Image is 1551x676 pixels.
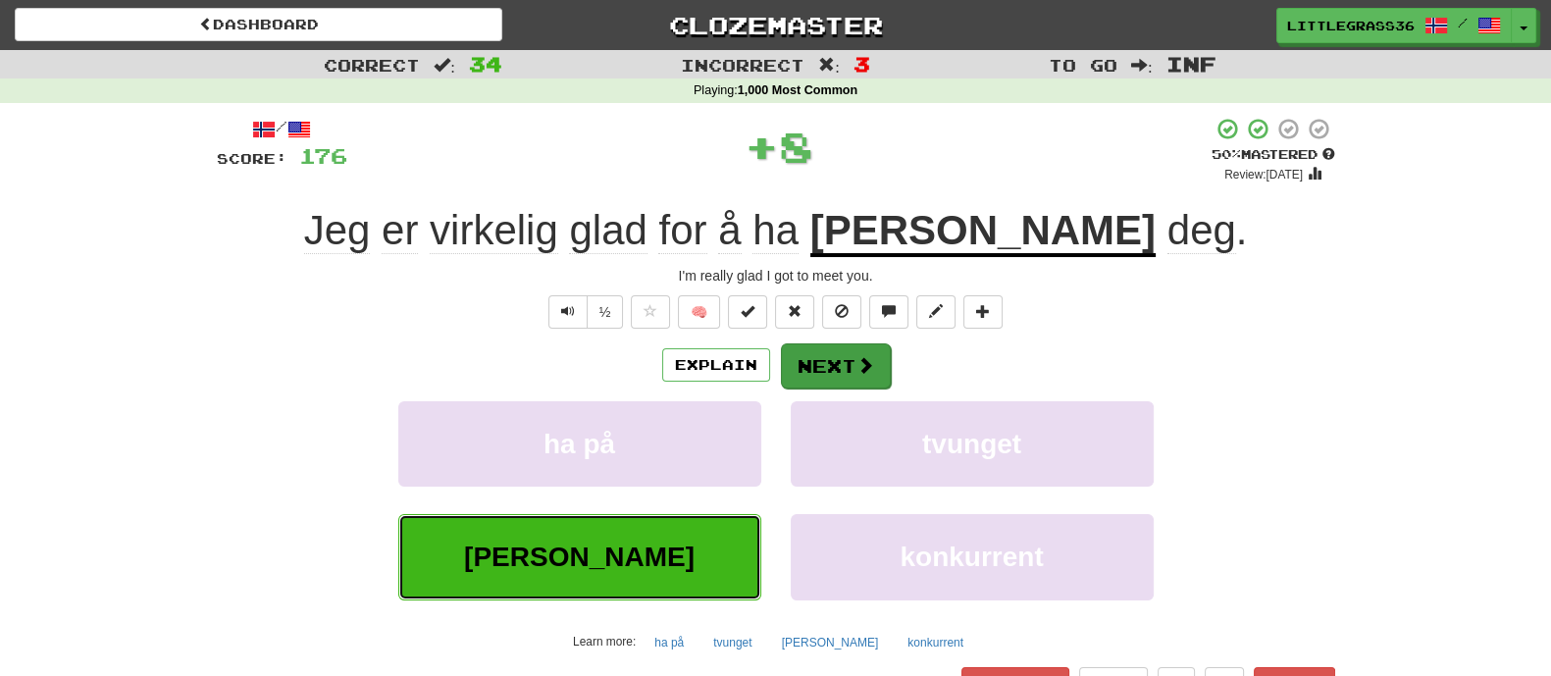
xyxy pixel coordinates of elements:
button: tvunget [702,628,762,657]
span: ha [752,207,799,254]
span: Inf [1166,52,1216,76]
span: 176 [299,143,347,168]
div: / [217,117,347,141]
strong: 1,000 Most Common [738,83,857,97]
button: [PERSON_NAME] [398,514,761,599]
button: Favorite sentence (alt+f) [631,295,670,329]
span: / [1458,16,1468,29]
button: Edit sentence (alt+d) [916,295,956,329]
span: å [718,207,741,254]
span: + [745,117,779,176]
span: LittleGrass36 [1287,17,1415,34]
a: LittleGrass36 / [1276,8,1512,43]
span: for [658,207,706,254]
button: ha på [644,628,695,657]
div: I'm really glad I got to meet you. [217,266,1335,286]
span: . [1156,207,1247,254]
button: Set this sentence to 100% Mastered (alt+m) [728,295,767,329]
small: Review: [DATE] [1224,168,1303,182]
span: glad [569,207,646,254]
button: Play sentence audio (ctl+space) [548,295,588,329]
a: Dashboard [15,8,502,41]
span: 3 [853,52,870,76]
span: : [434,57,455,74]
button: Next [781,343,891,389]
button: konkurrent [897,628,974,657]
button: Add to collection (alt+a) [963,295,1003,329]
a: Clozemaster [532,8,1019,42]
button: tvunget [791,401,1154,487]
button: ha på [398,401,761,487]
span: Score: [217,150,287,167]
span: deg [1167,207,1236,254]
button: Explain [662,348,770,382]
span: : [1131,57,1153,74]
span: 34 [469,52,502,76]
span: [PERSON_NAME] [464,542,695,572]
button: Discuss sentence (alt+u) [869,295,908,329]
button: konkurrent [791,514,1154,599]
span: 8 [779,122,813,171]
button: 🧠 [678,295,720,329]
button: Reset to 0% Mastered (alt+r) [775,295,814,329]
button: ½ [587,295,624,329]
div: Text-to-speech controls [544,295,624,329]
span: To go [1049,55,1117,75]
span: virkelig [430,207,558,254]
small: Learn more: [573,635,636,649]
div: Mastered [1212,146,1335,164]
span: 50 % [1212,146,1241,162]
button: [PERSON_NAME] [771,628,890,657]
span: Incorrect [681,55,804,75]
span: ha på [543,429,615,459]
span: Jeg [304,207,371,254]
button: Ignore sentence (alt+i) [822,295,861,329]
span: tvunget [922,429,1021,459]
span: Correct [324,55,420,75]
span: : [818,57,840,74]
span: er [382,207,418,254]
span: konkurrent [900,542,1043,572]
u: [PERSON_NAME] [810,207,1156,257]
